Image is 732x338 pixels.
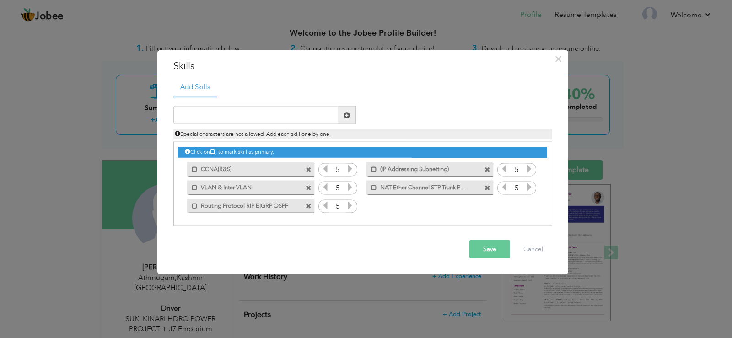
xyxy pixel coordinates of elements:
[469,240,510,258] button: Save
[178,147,547,157] div: Click on , to mark skill as primary.
[198,180,290,192] label: VLAN & Inter-VLAN
[551,51,566,66] button: Close
[175,130,331,138] span: Special characters are not allowed. Add each skill one by one.
[554,50,562,67] span: ×
[173,59,552,73] h3: Skills
[377,180,469,192] label: NAT Ether Channel STP Trunk Port Security
[198,199,290,210] label: Routing Protocol RIP EIGRP OSPF
[198,162,290,173] label: CCNA(R&S)
[173,77,217,97] a: Add Skills
[514,240,552,258] button: Cancel
[377,162,469,173] label: (IP Addressing Subnetting)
